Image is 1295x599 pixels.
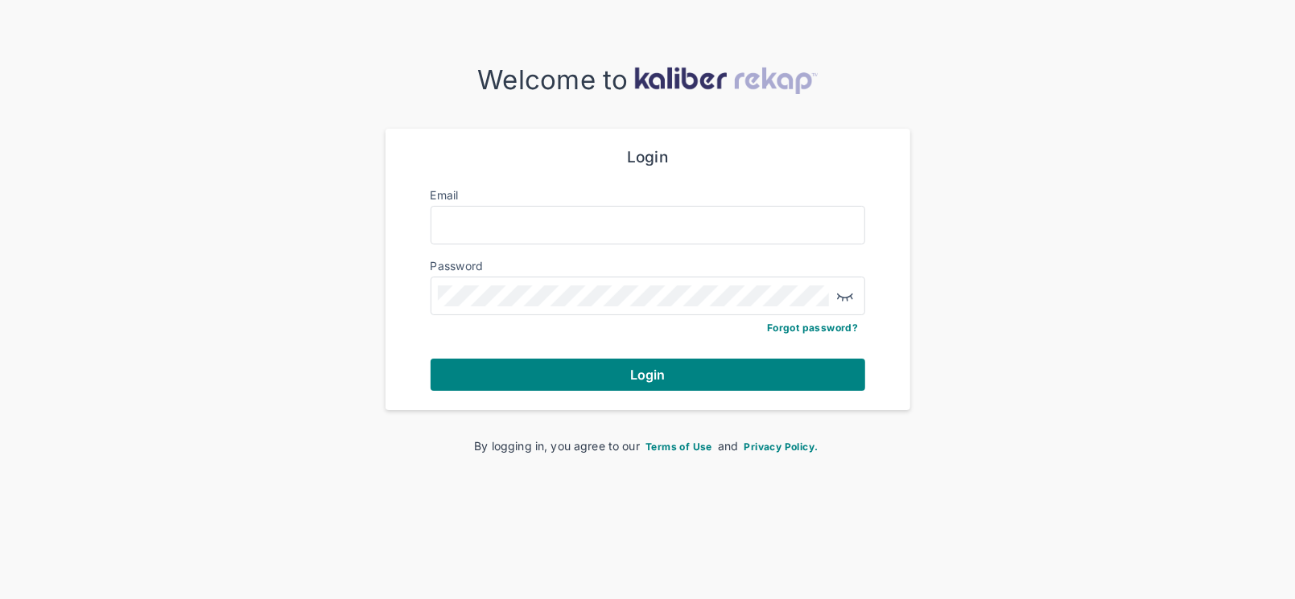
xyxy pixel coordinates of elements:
label: Email [431,188,459,202]
img: eye-closed.fa43b6e4.svg [835,286,855,306]
img: kaliber-logo [634,67,818,94]
div: Login [431,148,865,167]
a: Forgot password? [767,322,858,334]
button: Login [431,359,865,391]
div: By logging in, you agree to our and [411,437,885,454]
span: Login [630,367,666,383]
label: Password [431,259,484,273]
span: Privacy Policy. [744,441,819,453]
a: Terms of Use [643,439,715,453]
a: Privacy Policy. [742,439,821,453]
span: Terms of Use [645,441,712,453]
